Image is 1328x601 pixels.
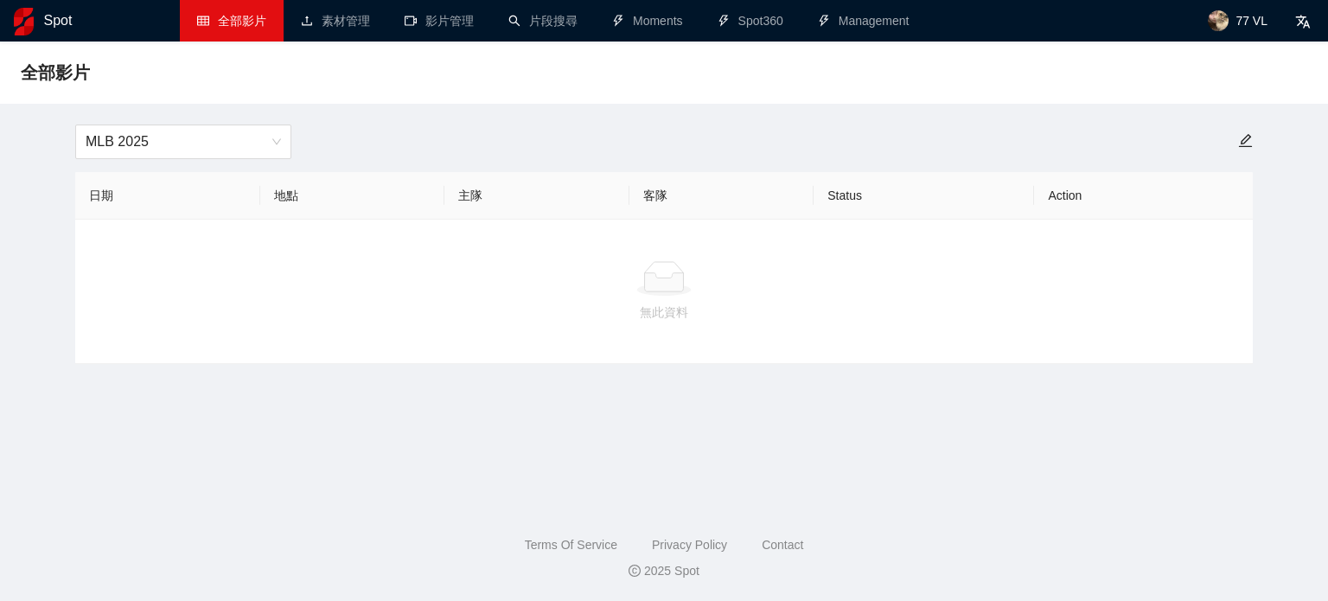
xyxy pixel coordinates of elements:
a: video-camera影片管理 [405,14,474,28]
a: Privacy Policy [652,538,727,552]
th: 地點 [260,172,445,220]
th: 客隊 [629,172,814,220]
span: table [197,15,209,27]
img: logo [14,8,34,35]
a: thunderboltManagement [818,14,910,28]
span: copyright [629,565,641,577]
a: search片段搜尋 [508,14,578,28]
div: 2025 Spot [14,561,1314,580]
div: 無此資料 [89,303,1239,322]
a: upload素材管理 [301,14,370,28]
img: avatar [1208,10,1229,31]
th: 主隊 [444,172,629,220]
span: 全部影片 [218,14,266,28]
span: edit [1238,133,1253,148]
a: Contact [762,538,803,552]
a: Terms Of Service [525,538,617,552]
th: Status [814,172,1034,220]
th: Action [1034,172,1253,220]
th: 日期 [75,172,260,220]
span: 全部影片 [21,59,90,86]
a: thunderboltMoments [612,14,683,28]
span: MLB 2025 [86,125,281,158]
a: thunderboltSpot360 [718,14,783,28]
